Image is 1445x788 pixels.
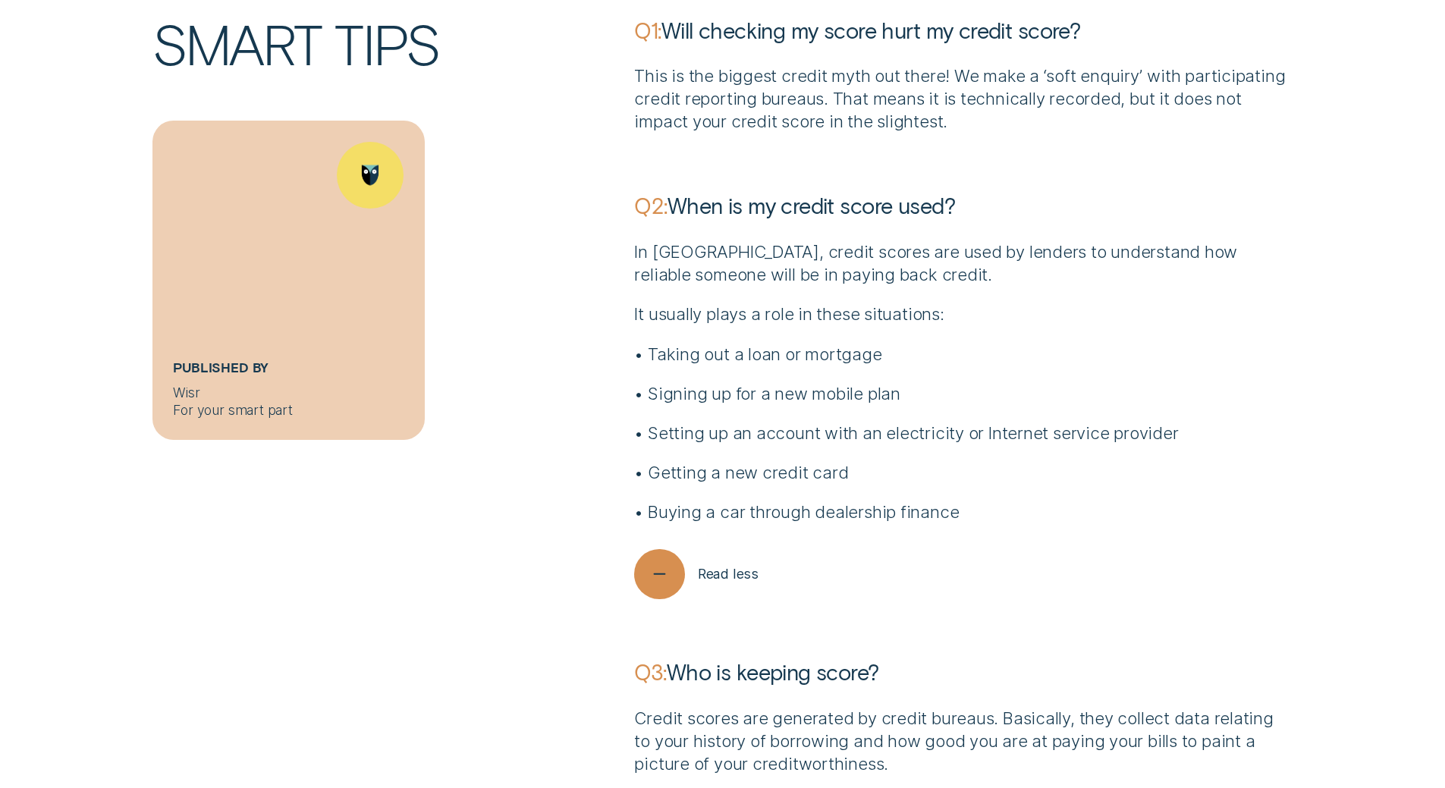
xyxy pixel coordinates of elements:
a: Published ByWisrFor your smart part [152,121,425,439]
span: Read less [698,566,759,582]
div: Wisr [173,385,404,418]
p: Will checking my score hurt my credit score? [634,17,1293,44]
p: • Signing up for a new mobile plan [634,382,1293,405]
h2: Smart tips [143,17,626,121]
p: • Taking out a loan or mortgage [634,343,1293,366]
h5: Published By [173,359,404,385]
p: • Setting up an account with an electricity or Internet service provider [634,422,1293,444]
p: • Getting a new credit card [634,461,1293,484]
strong: Q3: [634,658,666,685]
p: Credit scores are generated by credit bureaus. Basically, they collect data relating to your hist... [634,707,1293,775]
p: This is the biggest credit myth out there! We make a ‘soft enquiryʼ with participating credit rep... [634,64,1293,133]
strong: Q1: [634,17,661,43]
strong: Q2: [634,192,667,218]
p: It usually plays a role in these situations: [634,303,1293,325]
p: • Buying a car through dealership finance [634,501,1293,523]
p: Who is keeping score? [634,658,1293,686]
p: In [GEOGRAPHIC_DATA], credit scores are used by lenders to understand how reliable someone will b... [634,240,1293,286]
p: When is my credit score used? [634,192,1293,219]
div: For your smart part [173,402,404,419]
button: Read less [634,549,759,600]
